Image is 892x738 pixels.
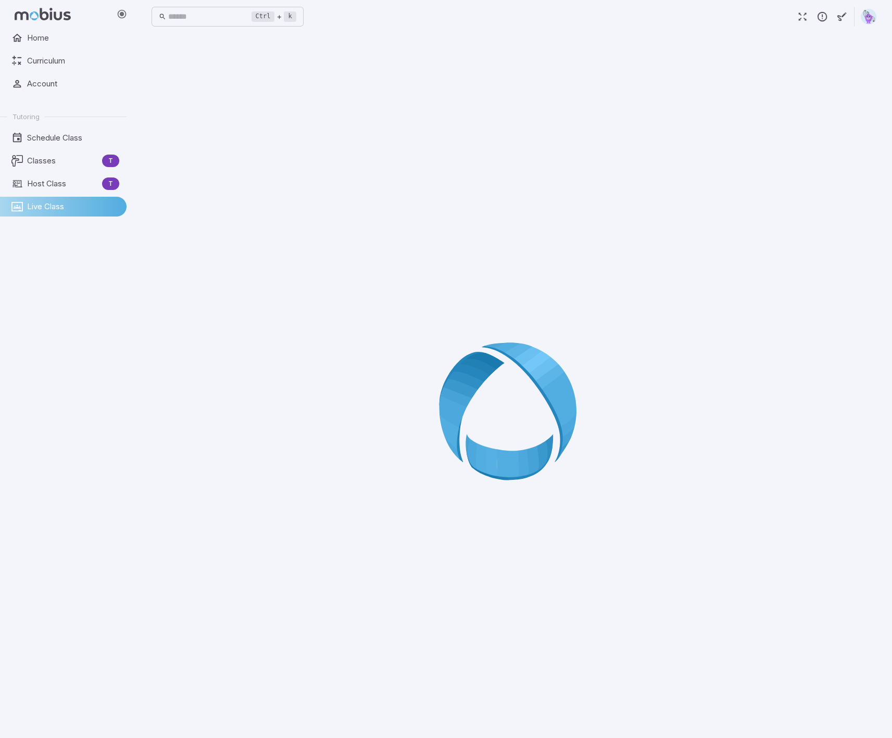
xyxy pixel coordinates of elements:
[27,55,119,67] span: Curriculum
[832,7,852,27] button: Start Drawing on Questions
[27,78,119,90] span: Account
[284,11,296,22] kbd: k
[27,32,119,44] span: Home
[102,156,119,166] span: T
[252,11,275,22] kbd: Ctrl
[12,112,40,121] span: Tutoring
[27,155,98,167] span: Classes
[102,179,119,189] span: T
[812,7,832,27] button: Report an Issue
[27,201,119,212] span: Live Class
[861,9,876,24] img: pentagon.svg
[252,10,296,23] div: +
[27,132,119,144] span: Schedule Class
[793,7,812,27] button: Fullscreen Game
[27,178,98,189] span: Host Class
